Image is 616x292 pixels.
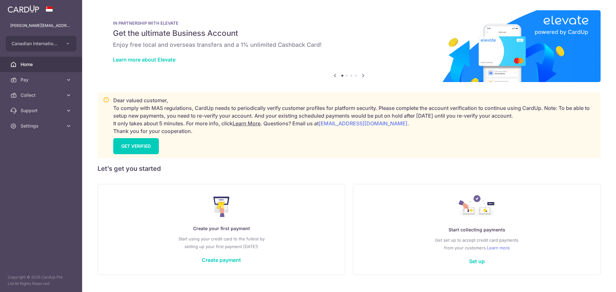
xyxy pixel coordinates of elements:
img: Collect Payment [458,195,495,218]
img: Make Payment [213,196,230,217]
span: Canadian International School Pte Ltd [12,40,59,47]
a: Learn More [233,120,261,127]
h6: Enjoy free local and overseas transfers and a 1% unlimited Cashback Card! [113,41,585,49]
p: Get set up to accept credit card payments from your customers. [366,236,587,252]
p: Start using your credit card to the fullest by setting up your first payment [DATE]! [111,235,332,250]
a: Set up [469,258,485,264]
p: Create your first payment [111,225,332,232]
span: Settings [21,123,63,129]
p: IN PARTNERSHIP WITH ELEVATE [113,21,585,26]
h5: Get the ultimate Business Account [113,28,585,38]
h5: Let’s get you started [98,163,601,174]
a: GET VERIFIED [113,138,159,154]
a: Create payment [202,257,241,263]
span: Pay [21,77,63,83]
span: Support [21,107,63,114]
span: Collect [21,92,63,98]
p: Dear valued customer, To comply with MAS regulations, CardUp needs to periodically verify custome... [113,96,595,135]
span: Home [21,61,63,68]
a: [EMAIL_ADDRESS][DOMAIN_NAME] [319,120,407,127]
p: [PERSON_NAME][EMAIL_ADDRESS][PERSON_NAME][DOMAIN_NAME] [10,22,72,29]
a: Learn more [487,244,510,252]
img: Renovation banner [98,10,601,82]
a: Learn more about Elevate [113,56,175,63]
img: CardUp [8,5,39,13]
button: Canadian International School Pte Ltd [6,36,76,51]
p: Start collecting payments [366,226,587,234]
